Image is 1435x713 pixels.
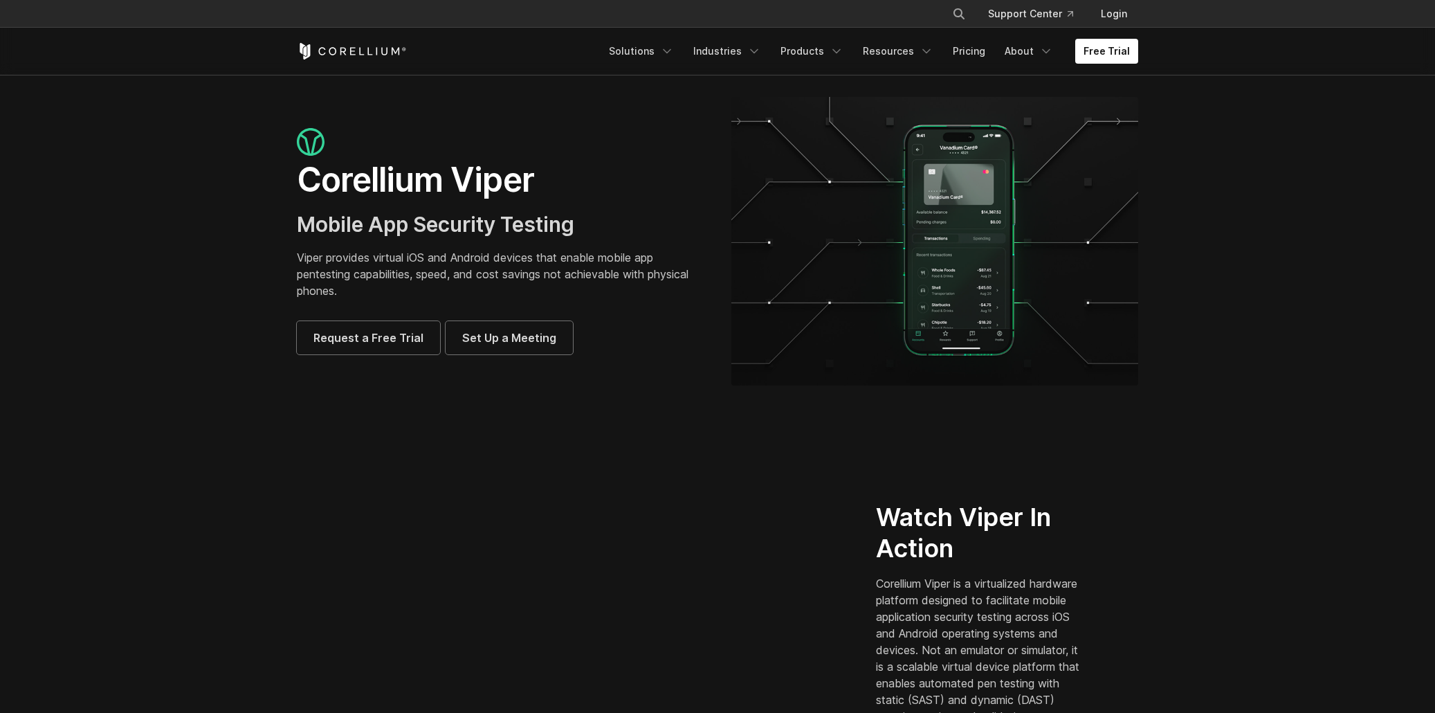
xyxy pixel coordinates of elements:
[935,1,1138,26] div: Navigation Menu
[977,1,1084,26] a: Support Center
[297,159,704,201] h1: Corellium Viper
[601,39,682,64] a: Solutions
[297,212,574,237] span: Mobile App Security Testing
[1090,1,1138,26] a: Login
[313,330,423,346] span: Request a Free Trial
[944,39,994,64] a: Pricing
[731,97,1138,386] img: viper_hero
[601,39,1138,64] div: Navigation Menu
[947,1,971,26] button: Search
[876,502,1086,564] h2: Watch Viper In Action
[772,39,852,64] a: Products
[297,128,325,156] img: viper_icon_large
[854,39,942,64] a: Resources
[1075,39,1138,64] a: Free Trial
[297,321,440,354] a: Request a Free Trial
[685,39,769,64] a: Industries
[297,43,407,60] a: Corellium Home
[446,321,573,354] a: Set Up a Meeting
[462,330,556,346] span: Set Up a Meeting
[297,249,704,299] p: Viper provides virtual iOS and Android devices that enable mobile app pentesting capabilities, sp...
[996,39,1061,64] a: About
